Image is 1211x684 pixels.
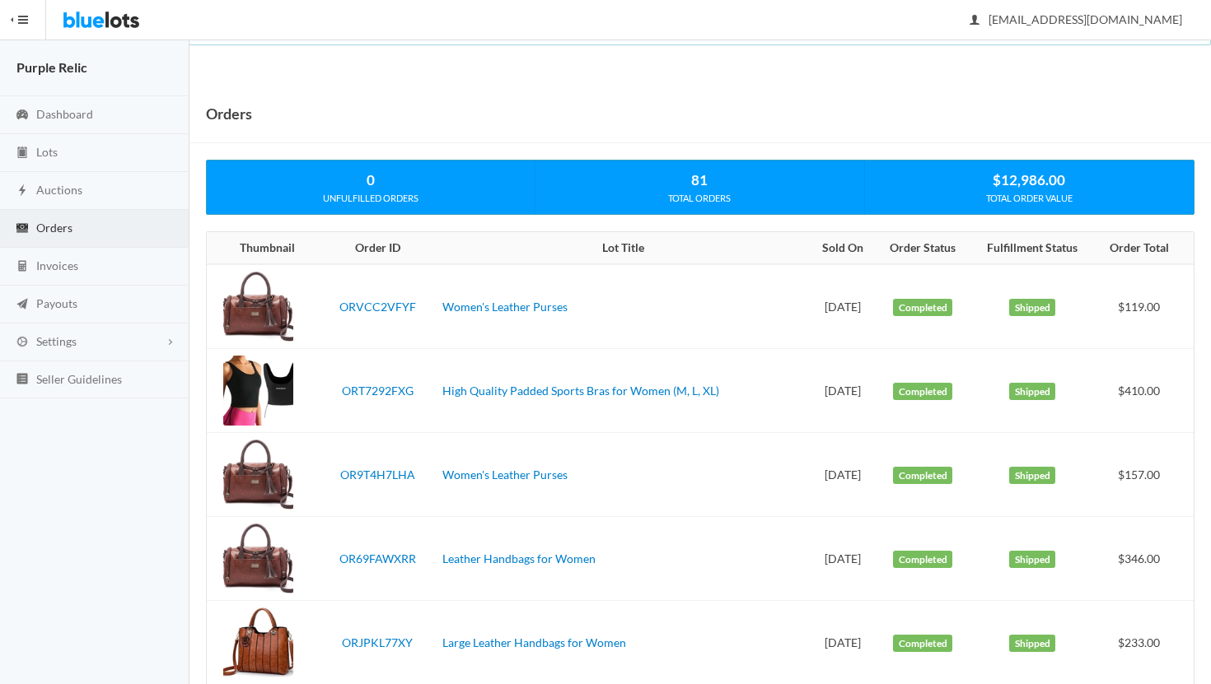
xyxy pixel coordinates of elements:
[1095,433,1194,517] td: $157.00
[14,335,30,351] ion-icon: cog
[810,349,875,433] td: [DATE]
[442,635,626,649] a: Large Leather Handbags for Women
[339,551,416,565] a: OR69FAWXRR
[893,467,952,485] label: Completed
[342,635,413,649] a: ORJPKL77XY
[319,232,437,265] th: Order ID
[14,372,30,388] ion-icon: list box
[16,59,87,75] strong: Purple Relic
[1095,264,1194,349] td: $119.00
[36,258,78,272] span: Invoices
[442,384,719,398] a: High Quality Padded Sports Bras for Women (M, L, XL)
[810,517,875,601] td: [DATE]
[207,232,319,265] th: Thumbnail
[36,372,122,386] span: Seller Guidelines
[14,184,30,199] ion-icon: flash
[893,299,952,317] label: Completed
[893,635,952,653] label: Completed
[893,551,952,569] label: Completed
[36,183,82,197] span: Auctions
[367,171,375,188] strong: 0
[810,232,875,265] th: Sold On
[1009,467,1055,485] label: Shipped
[1009,551,1055,569] label: Shipped
[36,296,77,310] span: Payouts
[340,468,415,482] a: OR9T4H7LHA
[966,13,983,29] ion-icon: person
[14,108,30,123] ion-icon: speedometer
[1009,299,1055,317] label: Shipped
[535,191,863,206] div: TOTAL ORDERS
[810,264,875,349] td: [DATE]
[14,259,30,275] ion-icon: calculator
[810,433,875,517] td: [DATE]
[14,146,30,161] ion-icon: clipboard
[207,191,535,206] div: UNFULFILLED ORDERS
[865,191,1194,206] div: TOTAL ORDER VALUE
[893,383,952,401] label: Completed
[36,221,72,235] span: Orders
[14,297,30,313] ion-icon: paper plane
[970,232,1095,265] th: Fulfillment Status
[36,334,77,348] span: Settings
[993,171,1065,188] strong: $12,986.00
[1009,635,1055,653] label: Shipped
[1009,383,1055,401] label: Shipped
[442,468,568,482] a: Women's Leather Purses
[442,300,568,314] a: Women's Leather Purses
[1095,232,1194,265] th: Order Total
[436,232,810,265] th: Lot Title
[1095,349,1194,433] td: $410.00
[1095,517,1194,601] td: $346.00
[339,300,416,314] a: ORVCC2VFYF
[14,221,30,237] ion-icon: cash
[36,145,58,159] span: Lots
[442,551,596,565] a: Leather Handbags for Women
[970,12,1182,26] span: [EMAIL_ADDRESS][DOMAIN_NAME]
[342,384,414,398] a: ORT7292FXG
[691,171,708,188] strong: 81
[206,101,252,126] h1: Orders
[36,107,93,121] span: Dashboard
[875,232,970,265] th: Order Status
